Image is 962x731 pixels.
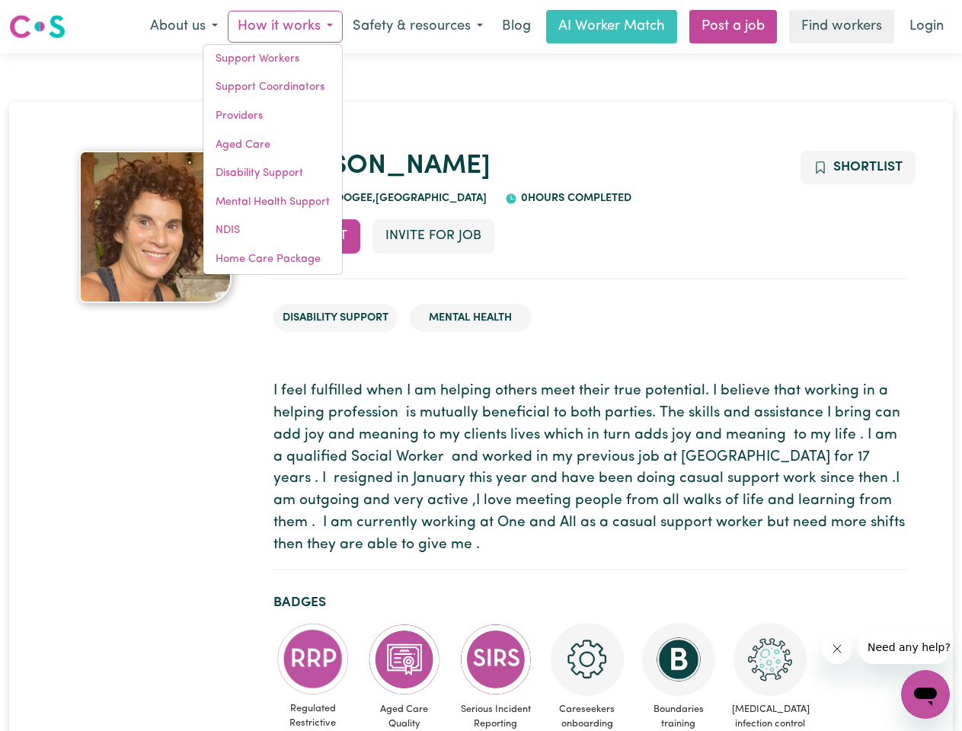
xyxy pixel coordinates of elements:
[203,188,342,217] a: Mental Health Support
[343,11,493,43] button: Safety & resources
[203,159,342,188] a: Disability Support
[286,193,487,204] span: SOUTH COOGEE , [GEOGRAPHIC_DATA]
[140,11,228,43] button: About us
[551,623,624,696] img: CS Academy: Careseekers Onboarding course completed
[273,153,491,180] a: [PERSON_NAME]
[9,9,66,44] a: Careseekers logo
[642,623,715,696] img: CS Academy: Boundaries in care and support work course completed
[801,151,916,184] button: Add to shortlist
[517,193,631,204] span: 0 hours completed
[203,245,342,274] a: Home Care Package
[822,634,852,664] iframe: Close message
[900,10,953,43] a: Login
[858,630,950,664] iframe: Message from company
[789,10,894,43] a: Find workers
[459,623,532,696] img: CS Academy: Serious Incident Reporting Scheme course completed
[203,73,342,102] a: Support Coordinators
[493,10,540,43] a: Blog
[410,304,532,333] li: Mental Health
[368,623,441,696] img: CS Academy: Aged Care Quality Standards & Code of Conduct course completed
[372,219,494,253] button: Invite for Job
[733,623,807,696] img: CS Academy: COVID-19 Infection Control Training course completed
[273,381,906,556] p: I feel fulfilled when I am helping others meet their true potential. I believe that working in a ...
[276,623,350,695] img: CS Academy: Regulated Restrictive Practices course completed
[203,45,342,74] a: Support Workers
[833,161,903,174] span: Shortlist
[203,102,342,131] a: Providers
[203,131,342,160] a: Aged Care
[689,10,777,43] a: Post a job
[79,151,232,303] img: Belinda
[228,11,343,43] button: How it works
[203,216,342,245] a: NDIS
[9,13,66,40] img: Careseekers logo
[273,304,398,333] li: Disability Support
[56,151,255,303] a: Belinda's profile picture'
[546,10,677,43] a: AI Worker Match
[901,670,950,719] iframe: Button to launch messaging window
[9,11,92,23] span: Need any help?
[203,44,343,275] div: How it works
[273,595,906,611] h2: Badges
